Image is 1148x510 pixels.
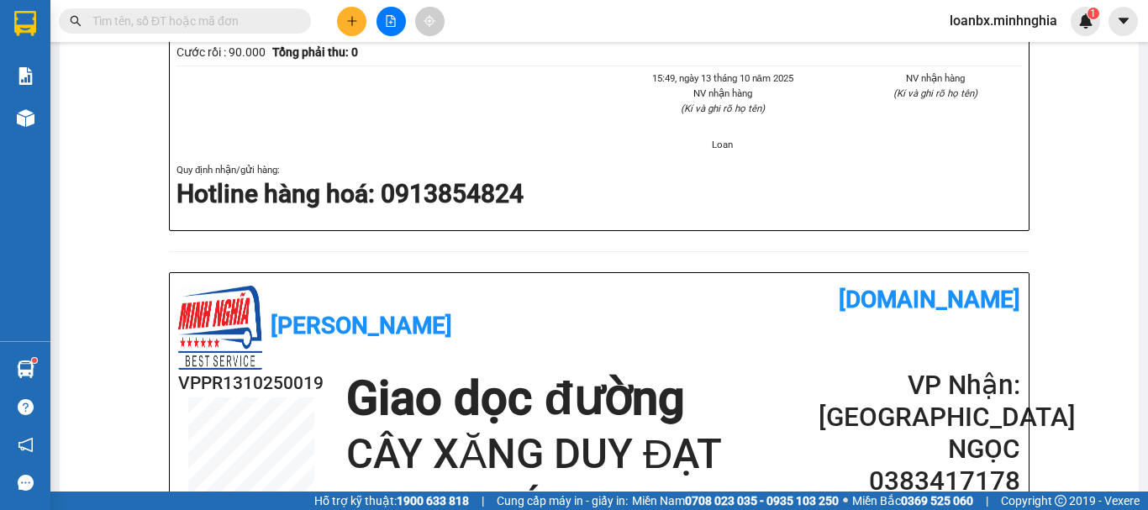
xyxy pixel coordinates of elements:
li: Loan [636,137,809,152]
span: Miền Bắc [852,492,973,510]
span: plus [346,15,358,27]
i: (Kí và ghi rõ họ tên) [681,103,765,114]
span: message [18,475,34,491]
span: Cung cấp máy in - giấy in: [497,492,628,510]
span: search [70,15,82,27]
img: logo.jpg [178,286,262,370]
h2: VP Nhận: [GEOGRAPHIC_DATA] [819,370,1020,434]
button: file-add [377,7,406,36]
span: 1 [1090,8,1096,19]
span: aim [424,15,435,27]
strong: Hotline hàng hoá: 0913854824 [176,179,524,208]
button: aim [415,7,445,36]
img: warehouse-icon [17,360,34,378]
b: [PERSON_NAME] [271,312,452,339]
button: plus [337,7,366,36]
span: | [986,492,988,510]
sup: 1 [1087,8,1099,19]
button: caret-down [1109,7,1138,36]
img: warehouse-icon [17,109,34,127]
span: notification [18,437,34,453]
div: Cước rồi : 90.000 [176,43,266,61]
img: logo-vxr [14,11,36,36]
strong: 1900 633 818 [397,494,469,507]
h2: VPPR1310250019 [178,370,324,397]
b: Tổng phải thu: 0 [272,45,358,59]
h1: Giao dọc đường [346,370,818,428]
span: environment [63,40,76,54]
b: [PERSON_NAME] [63,11,204,32]
img: solution-icon [17,67,34,85]
div: Quy định nhận/gửi hàng : [176,162,1022,212]
h2: NGỌC [819,434,1020,465]
span: phone [63,61,76,75]
span: | [482,492,484,510]
span: Miền Nam [632,492,839,510]
span: Hỗ trợ kỹ thuật: [314,492,469,510]
sup: 1 [32,358,37,363]
span: file-add [385,15,397,27]
span: caret-down [1116,13,1131,29]
span: question-circle [18,399,34,415]
span: ⚪️ [843,497,848,504]
li: 15:49, ngày 13 tháng 10 năm 2025 [636,71,809,86]
b: [DOMAIN_NAME] [839,286,1020,313]
input: Tìm tên, số ĐT hoặc mã đơn [92,12,291,30]
span: copyright [1055,495,1066,507]
span: loanbx.minhnghia [936,10,1071,31]
li: NV nhận hàng [850,71,1023,86]
strong: 0708 023 035 - 0935 103 250 [685,494,839,507]
strong: 0369 525 060 [901,494,973,507]
img: icon-new-feature [1078,13,1093,29]
i: (Kí và ghi rõ họ tên) [893,87,977,99]
h2: 0383417178 [819,465,1020,497]
li: NV nhận hàng [636,86,809,101]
